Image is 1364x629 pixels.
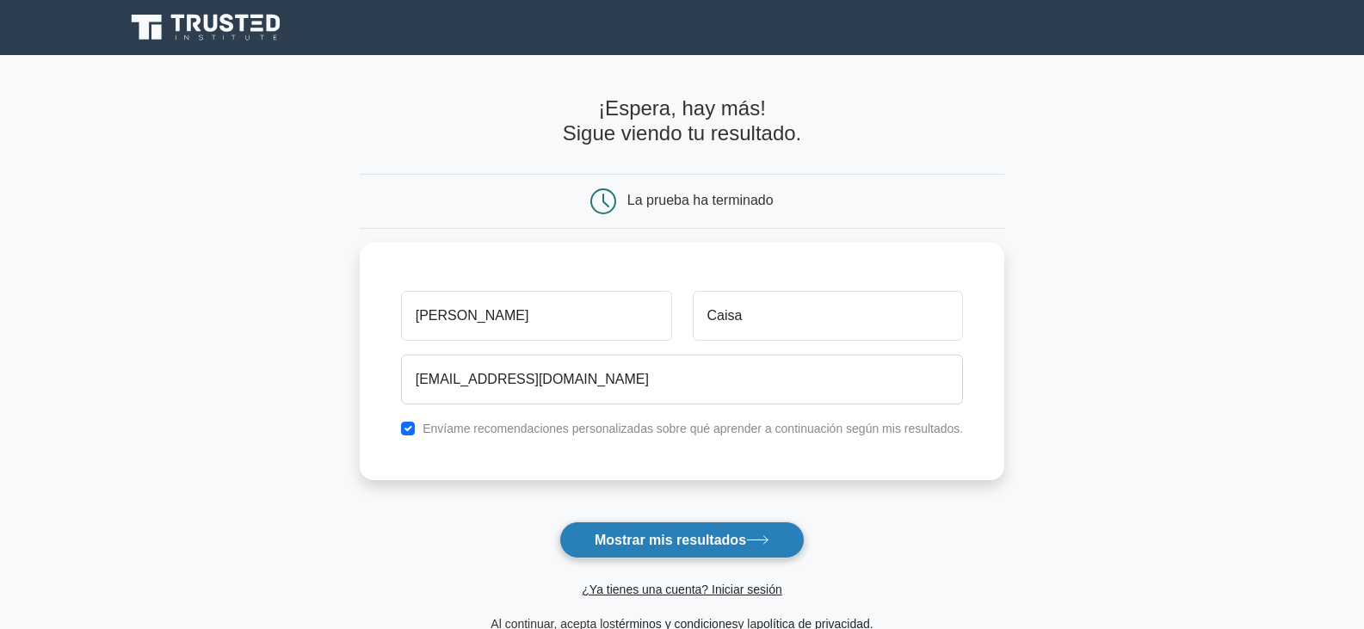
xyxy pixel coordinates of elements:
[598,96,766,120] font: ¡Espera, hay más!
[582,583,781,596] a: ¿Ya tienes una cuenta? Iniciar sesión
[423,422,963,435] font: Envíame recomendaciones personalizadas sobre qué aprender a continuación según mis resultados.
[693,291,964,341] input: Apellido
[401,291,672,341] input: Nombre de pila
[559,521,805,558] button: Mostrar mis resultados
[595,533,746,547] font: Mostrar mis resultados
[401,355,964,404] input: Correo electrónico
[563,121,802,145] font: Sigue viendo tu resultado.
[627,193,774,207] font: La prueba ha terminado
